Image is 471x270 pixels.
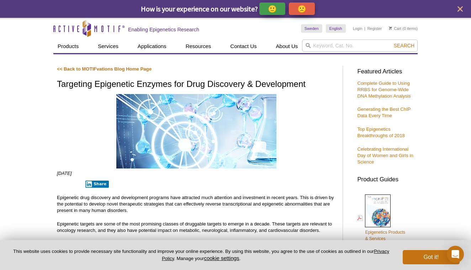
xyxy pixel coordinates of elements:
span: Search [394,43,414,48]
a: Celebrating International Day of Women and Girls in Science [357,146,413,165]
a: Generating the Best ChIP Data Every Time [357,107,411,118]
h3: Featured Articles [357,69,414,75]
em: [DATE] [57,171,72,176]
p: Epigenetic drug discovery and development programs have attracted much attention and investment i... [57,194,335,214]
a: << Back to MOTIFvations Blog Home Page [57,66,152,72]
a: Applications [133,40,171,53]
a: Register [367,26,382,31]
a: Contact Us [226,40,261,53]
p: 🙂 [268,4,277,13]
span: How is your experience on our website? [141,4,258,13]
img: Targeting Epigenetic Enzymes [116,94,276,168]
a: English [326,24,346,33]
h1: Targeting Epigenetic Enzymes for Drug Discovery & Development [57,79,335,90]
iframe: X Post Button [57,180,80,187]
a: Login [353,26,362,31]
h3: Product Guides [357,172,414,183]
a: Epigenetics Products& Services [357,194,405,243]
a: Resources [181,40,216,53]
a: Top Epigenetics Breakthroughs of 2018 [357,126,404,138]
p: Epigenetic targets are some of the most promising classes of druggable targets to emerge in a dec... [57,221,335,234]
h2: Enabling Epigenetics Research [128,26,199,33]
a: Privacy Policy [162,249,389,261]
button: Share [85,181,109,188]
button: cookie settings [204,255,239,261]
li: (0 items) [389,24,418,33]
input: Keyword, Cat. No. [302,40,418,52]
button: close [456,5,465,14]
a: Services [94,40,123,53]
span: Epigenetics Products & Services [365,230,405,241]
img: Epi_brochure_140604_cover_web_70x200 [365,194,391,227]
a: About Us [272,40,302,53]
button: Got it! [403,250,460,264]
a: Complete Guide to Using RRBS for Genome-Wide DNA Methylation Analysis [357,81,411,99]
p: This website uses cookies to provide necessary site functionality and improve your online experie... [11,248,391,262]
button: Search [392,42,417,49]
li: | [364,24,365,33]
p: 🙁 [297,4,306,13]
a: Sweden [301,24,322,33]
a: Products [53,40,83,53]
a: Cart [389,26,401,31]
div: Open Intercom Messenger [447,246,464,263]
img: Your Cart [389,26,392,30]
